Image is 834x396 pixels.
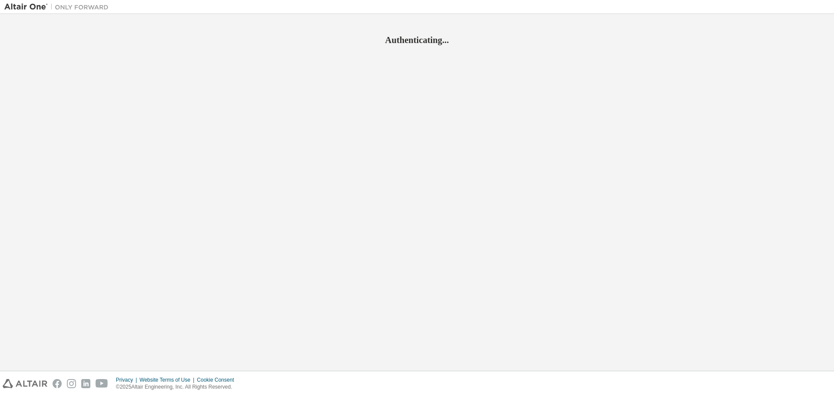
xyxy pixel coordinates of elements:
div: Privacy [116,376,139,383]
img: linkedin.svg [81,379,90,388]
img: Altair One [4,3,113,11]
img: facebook.svg [53,379,62,388]
div: Website Terms of Use [139,376,197,383]
img: youtube.svg [96,379,108,388]
img: altair_logo.svg [3,379,47,388]
div: Cookie Consent [197,376,239,383]
p: © 2025 Altair Engineering, Inc. All Rights Reserved. [116,383,239,391]
h2: Authenticating... [4,34,830,46]
img: instagram.svg [67,379,76,388]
